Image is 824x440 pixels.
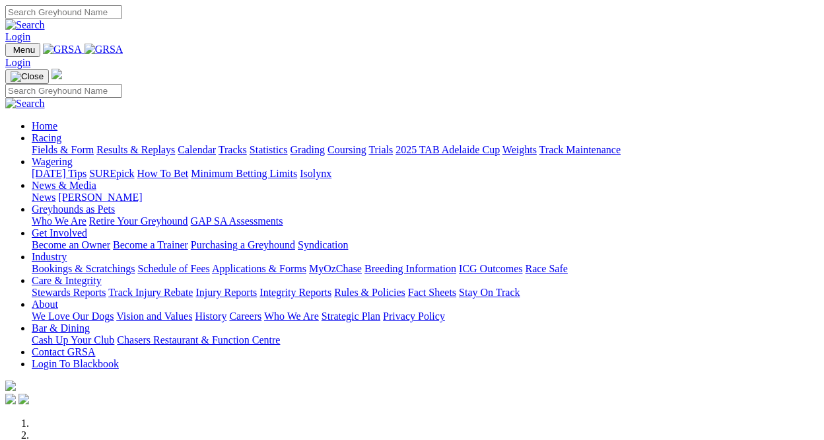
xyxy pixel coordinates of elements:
[178,144,216,155] a: Calendar
[58,192,142,203] a: [PERSON_NAME]
[32,287,106,298] a: Stewards Reports
[264,311,319,322] a: Who We Are
[32,168,86,179] a: [DATE] Tips
[219,144,247,155] a: Tracks
[113,239,188,250] a: Become a Trainer
[408,287,456,298] a: Fact Sheets
[5,31,30,42] a: Login
[5,394,16,404] img: facebook.svg
[32,203,115,215] a: Greyhounds as Pets
[32,358,119,369] a: Login To Blackbook
[525,263,567,274] a: Race Safe
[32,227,87,238] a: Get Involved
[32,215,819,227] div: Greyhounds as Pets
[32,120,57,131] a: Home
[96,144,175,155] a: Results & Replays
[5,19,45,31] img: Search
[229,311,261,322] a: Careers
[18,394,29,404] img: twitter.svg
[32,180,96,191] a: News & Media
[5,57,30,68] a: Login
[539,144,621,155] a: Track Maintenance
[32,346,95,357] a: Contact GRSA
[383,311,445,322] a: Privacy Policy
[191,239,295,250] a: Purchasing a Greyhound
[300,168,331,179] a: Isolynx
[364,263,456,274] a: Breeding Information
[32,275,102,286] a: Care & Integrity
[32,144,819,156] div: Racing
[32,263,819,275] div: Industry
[89,168,134,179] a: SUREpick
[5,98,45,110] img: Search
[459,287,520,298] a: Stay On Track
[32,311,114,322] a: We Love Our Dogs
[5,5,122,19] input: Search
[32,334,819,346] div: Bar & Dining
[212,263,306,274] a: Applications & Forms
[51,69,62,79] img: logo-grsa-white.png
[250,144,288,155] a: Statistics
[137,263,209,274] a: Schedule of Fees
[191,215,283,227] a: GAP SA Assessments
[32,311,819,322] div: About
[5,381,16,391] img: logo-grsa-white.png
[309,263,362,274] a: MyOzChase
[32,192,55,203] a: News
[298,239,348,250] a: Syndication
[32,299,58,310] a: About
[32,132,61,143] a: Racing
[117,334,280,346] a: Chasers Restaurant & Function Centre
[327,144,366,155] a: Coursing
[191,168,297,179] a: Minimum Betting Limits
[32,192,819,203] div: News & Media
[459,263,522,274] a: ICG Outcomes
[5,84,122,98] input: Search
[334,287,405,298] a: Rules & Policies
[32,263,135,274] a: Bookings & Scratchings
[259,287,331,298] a: Integrity Reports
[137,168,189,179] a: How To Bet
[368,144,393,155] a: Trials
[32,239,819,251] div: Get Involved
[291,144,325,155] a: Grading
[5,43,40,57] button: Toggle navigation
[32,287,819,299] div: Care & Integrity
[32,251,67,262] a: Industry
[116,311,192,322] a: Vision and Values
[108,287,193,298] a: Track Injury Rebate
[13,45,35,55] span: Menu
[43,44,82,55] img: GRSA
[32,168,819,180] div: Wagering
[32,322,90,334] a: Bar & Dining
[89,215,188,227] a: Retire Your Greyhound
[32,215,86,227] a: Who We Are
[32,334,114,346] a: Cash Up Your Club
[32,156,73,167] a: Wagering
[195,287,257,298] a: Injury Reports
[32,239,110,250] a: Become an Owner
[322,311,380,322] a: Strategic Plan
[395,144,500,155] a: 2025 TAB Adelaide Cup
[32,144,94,155] a: Fields & Form
[5,69,49,84] button: Toggle navigation
[85,44,123,55] img: GRSA
[11,71,44,82] img: Close
[502,144,537,155] a: Weights
[195,311,226,322] a: History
